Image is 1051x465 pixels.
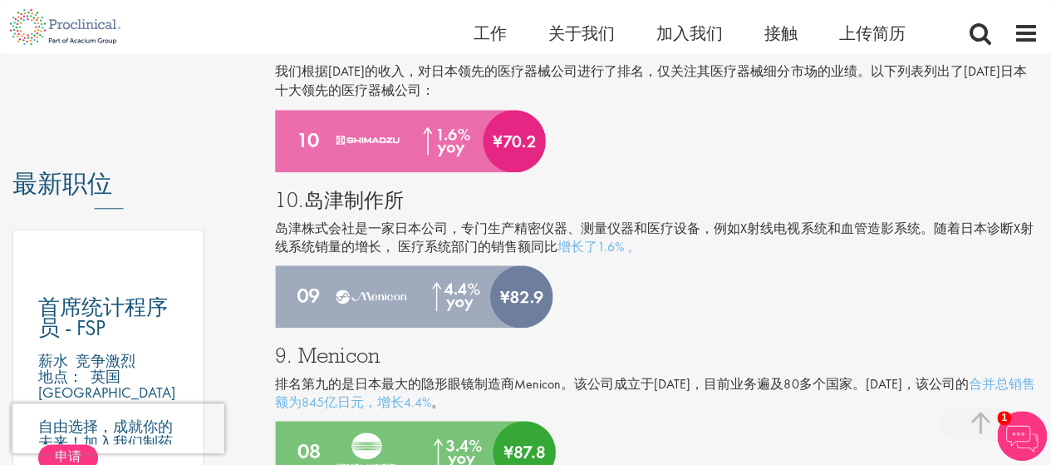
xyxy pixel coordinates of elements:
font: 1 [1001,412,1007,423]
a: 合并总销售额为845亿日元，增长4.4% [275,375,1034,412]
font: 首席统计程序员 - FSP [38,293,168,342]
a: 首席统计程序员 - FSP [38,297,179,339]
font: 。 [431,393,444,411]
img: 聊天机器人 [997,411,1047,461]
a: 工作 [474,22,507,44]
a: 上传简历 [839,22,906,44]
font: 竞争激烈 [76,351,135,370]
font: 我们根据[DATE]的收入，对日本领先的医疗器械公司进行了排名，仅关注其医疗器械细分市场的业绩。以下列表列出了[DATE]日本十大领先的医疗器械公司： [275,62,1026,99]
iframe: 验证码 [12,403,224,453]
font: 薪水 [38,351,68,370]
a: 增长了1.6% 。 [557,238,641,255]
font: 英国[GEOGRAPHIC_DATA] [38,367,175,402]
font: 同比 [531,238,557,255]
font: 9. Menicon [275,341,380,369]
a: 关于我们 [548,22,615,44]
font: 排名第九的是日本最大的隐形眼镜制造商Menicon。该公司成立于[DATE]，目前业务遍及80多个国家。[DATE]，该公司的 [275,375,968,393]
font: 10.岛津制作所 [275,186,404,213]
font: 地点： [38,367,83,386]
font: 岛津株式会社是一家日本公司，专门生产精密仪器、测量仪器和医疗设备，例如X射线电视系统和血管造影系统。随着日本诊断X射线系统销量的增长， 医疗系统部门的销售额 [275,220,1033,256]
font: 最新职位 [12,166,112,200]
font: 申请 [55,448,81,465]
a: 加入我们 [656,22,723,44]
a: 接触 [764,22,798,44]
